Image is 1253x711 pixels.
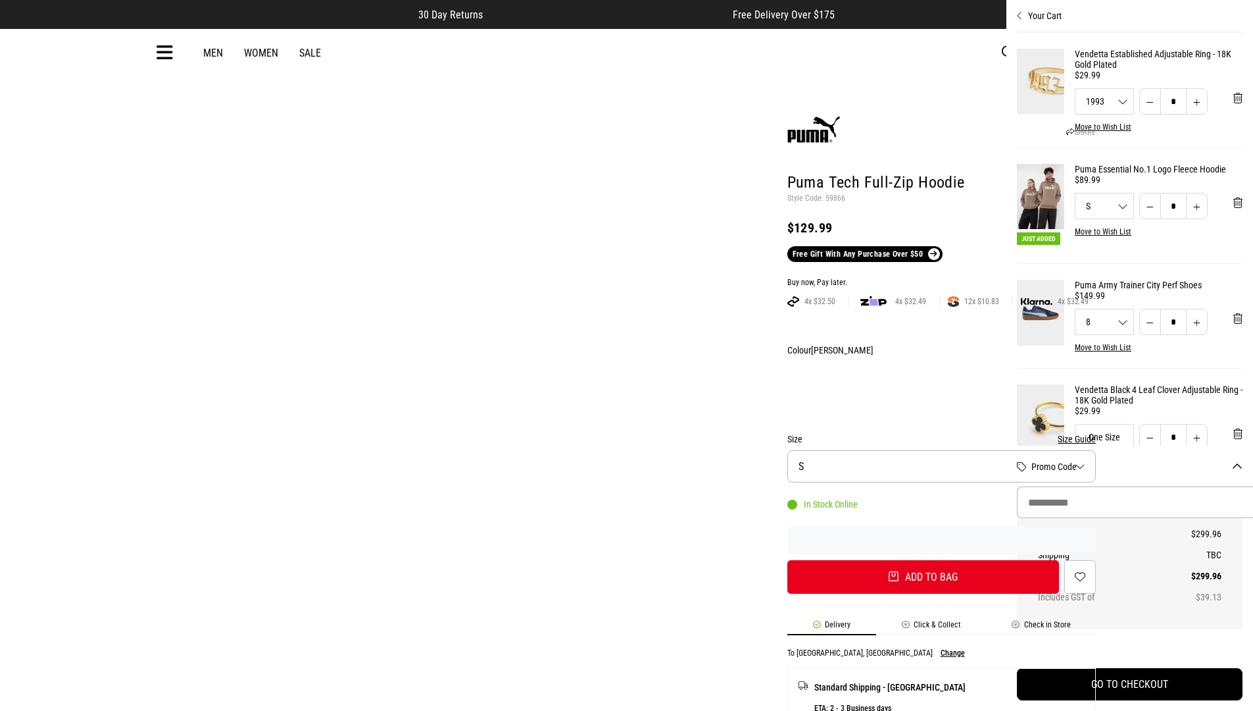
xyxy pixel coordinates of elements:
[585,43,672,63] img: Redrat logo
[959,296,1004,307] span: 12x $10.83
[787,450,1096,483] button: S
[1017,49,1064,114] img: Vendetta Established Adjustable Ring - 18K Gold Plated
[987,620,1096,635] li: Check in Store
[799,296,841,307] span: 4x $32.50
[1075,424,1134,450] div: One Size
[1139,424,1161,450] button: Decrease quantity
[466,93,768,396] img: Puma Tech Full-zip Hoodie in Maroon
[1064,679,1085,695] span: $0.00
[1021,298,1052,305] img: KLARNA
[1075,70,1242,80] div: $29.99
[157,402,459,704] img: Puma Tech Full-zip Hoodie in Maroon
[787,246,943,262] a: Free Gift With Any Purchase Over $50
[299,47,321,59] a: Sale
[1075,49,1242,70] a: Vendetta Established Adjustable Ring - 18K Gold Plated
[1075,406,1242,416] div: $29.99
[1075,164,1242,174] a: Puma Essential No.1 Logo Fleece Hoodie
[1223,417,1253,450] button: 'Remove from cart
[787,534,1096,547] iframe: Customer reviews powered by Trustpilot
[1038,544,1158,566] th: Shipping
[1186,193,1208,219] button: Increase quantity
[1160,88,1187,115] input: Quantity
[876,620,987,635] li: Click & Collect
[1186,309,1208,335] button: Increase quantity
[1038,587,1158,608] th: Includes GST of
[1066,128,1096,137] a: SHARE
[814,679,966,695] span: Standard Shipping - [GEOGRAPHIC_DATA]
[1017,645,1242,658] iframe: Customer reviews powered by Trustpilot
[787,431,1096,447] div: Size
[1186,88,1208,115] button: Increase quantity
[1075,384,1242,406] a: Vendetta Black 4 Leaf Clover Adjustable Ring - 18K Gold Plated
[509,8,706,21] iframe: Customer reviews powered by Trustpilot
[787,620,876,635] li: Delivery
[787,172,1096,194] h1: Puma Tech Full-Zip Hoodie
[1075,122,1131,132] button: Move to Wish List
[787,560,1060,594] button: Add to bag
[1139,309,1161,335] button: Decrease quantity
[1158,544,1221,566] td: TBC
[733,9,835,21] span: Free Delivery Over $175
[1150,487,1242,518] button: Apply
[787,648,933,658] p: To [GEOGRAPHIC_DATA], [GEOGRAPHIC_DATA]
[787,278,1096,288] div: Buy now, Pay later.
[1223,186,1253,219] button: 'Remove from cart
[860,295,887,308] img: zip
[1158,523,1221,544] td: $299.96
[1075,317,1133,327] span: 8
[1038,523,1158,544] th: 4 items
[418,9,483,21] span: 30 Day Returns
[1139,193,1161,219] button: Decrease quantity
[1160,309,1187,335] input: Quantity
[1075,280,1242,290] a: Puma Army Trainer City Perf Shoes
[787,342,1096,358] div: Colour
[1075,201,1133,211] span: S
[203,47,223,59] a: Men
[1075,343,1131,352] button: Move to Wish List
[948,296,959,307] img: SPLITPAY
[1223,302,1253,335] button: 'Remove from cart
[890,296,931,307] span: 4x $32.49
[787,499,858,510] div: In Stock Online
[1075,174,1242,185] div: $89.99
[787,194,1096,204] p: Style Code: 59866
[941,648,965,658] button: Change
[1160,193,1187,219] input: Quantity
[1223,82,1253,115] button: 'Remove from cart
[1075,227,1131,236] button: Move to Wish List
[1158,587,1221,608] td: $39.13
[1052,296,1094,307] span: 4x $32.49
[787,105,840,157] img: Puma
[798,460,804,473] span: S
[1031,461,1242,472] button: Promo Code
[1075,290,1242,301] div: $149.99
[811,345,873,355] span: [PERSON_NAME]
[1158,566,1221,587] td: $299.96
[1160,424,1187,450] input: Quantity
[787,296,799,307] img: AFTERPAY
[11,5,50,45] button: Open LiveChat chat widget
[789,363,822,408] img: Ruby Shimmer
[1038,566,1158,587] th: Total
[1017,668,1242,700] button: GO TO CHECKOUT
[157,93,459,396] img: Puma Tech Full-zip Hoodie in Maroon
[1058,431,1096,447] button: Size Guide
[244,47,278,59] a: Women
[787,220,1096,236] div: $129.99
[1075,97,1133,106] span: 1993
[1186,424,1208,450] button: Increase quantity
[1139,88,1161,115] button: Decrease quantity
